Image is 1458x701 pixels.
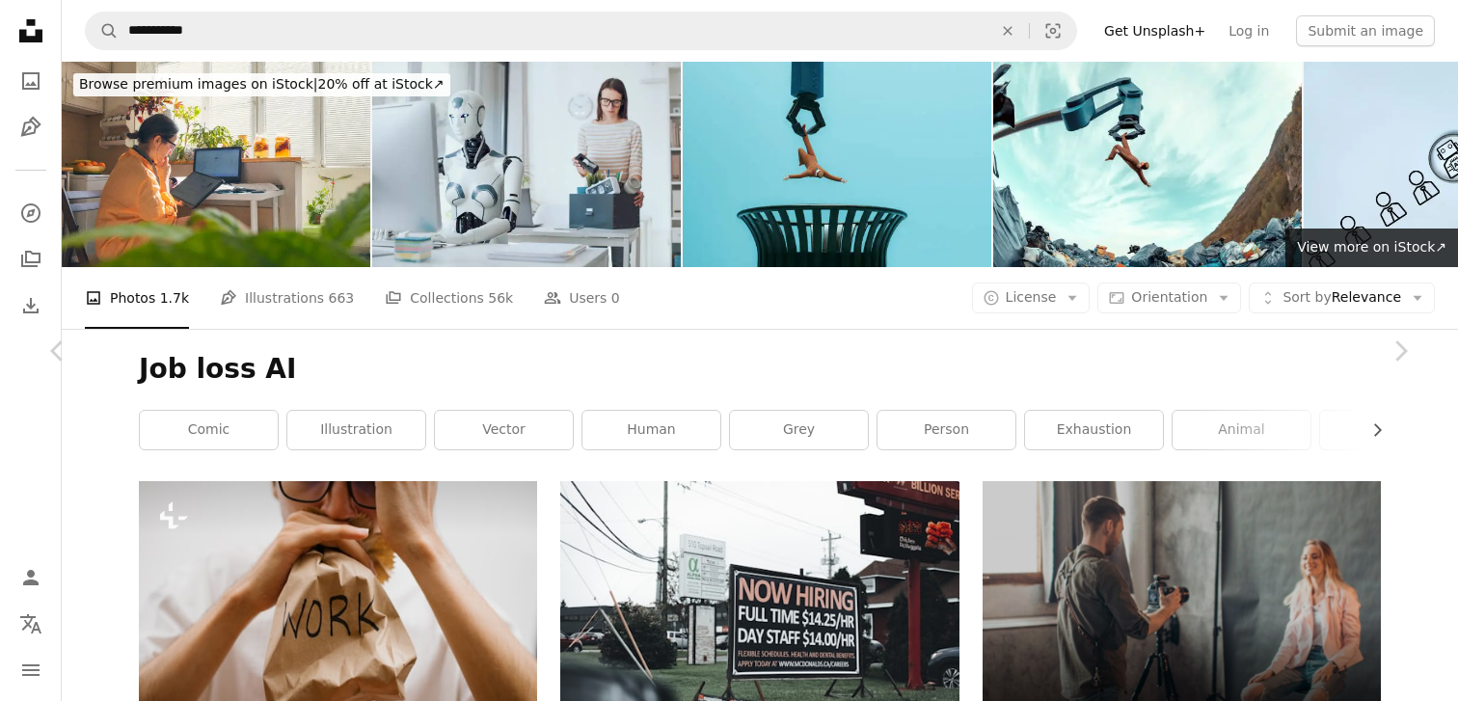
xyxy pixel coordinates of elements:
[544,267,620,329] a: Users 0
[12,194,50,232] a: Explore
[972,283,1091,313] button: License
[683,62,991,267] img: Robotic arm throws man in the garbage can
[79,76,317,92] span: Browse premium images on iStock |
[12,62,50,100] a: Photos
[560,605,958,622] a: a sign in the grass advertising a job fair
[1025,411,1163,449] a: exhaustion
[12,605,50,643] button: Language
[582,411,720,449] a: human
[12,651,50,689] button: Menu
[140,411,278,449] a: comic
[12,558,50,597] a: Log in / Sign up
[12,240,50,279] a: Collections
[287,411,425,449] a: illustration
[1282,289,1331,305] span: Sort by
[62,62,462,108] a: Browse premium images on iStock|20% off at iStock↗
[488,287,513,309] span: 56k
[139,352,1381,387] h1: Job loss AI
[1097,283,1241,313] button: Orientation
[1093,15,1217,46] a: Get Unsplash+
[611,287,620,309] span: 0
[1217,15,1281,46] a: Log in
[62,62,370,267] img: Woman Updating Her CV/Resume Online. Freelancer Job Search
[1296,15,1435,46] button: Submit an image
[877,411,1015,449] a: person
[1285,229,1458,267] a: View more on iStock↗
[12,108,50,147] a: Illustrations
[1030,13,1076,49] button: Visual search
[1297,239,1446,255] span: View more on iStock ↗
[385,267,513,329] a: Collections 56k
[139,605,537,622] a: Man uses a paper bag with "work" written on it.
[220,267,354,329] a: Illustrations 663
[1282,288,1401,308] span: Relevance
[86,13,119,49] button: Search Unsplash
[1131,289,1207,305] span: Orientation
[85,12,1077,50] form: Find visuals sitewide
[993,62,1302,267] img: Robotic Arm Set to Eject Man into Garbage Pile
[79,76,445,92] span: 20% off at iStock ↗
[1342,258,1458,444] a: Next
[372,62,681,267] img: AI and employment: business woman losing her job
[1173,411,1310,449] a: animal
[986,13,1029,49] button: Clear
[329,287,355,309] span: 663
[435,411,573,449] a: vector
[730,411,868,449] a: grey
[1006,289,1057,305] span: License
[1249,283,1435,313] button: Sort byRelevance
[1320,411,1458,449] a: apparel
